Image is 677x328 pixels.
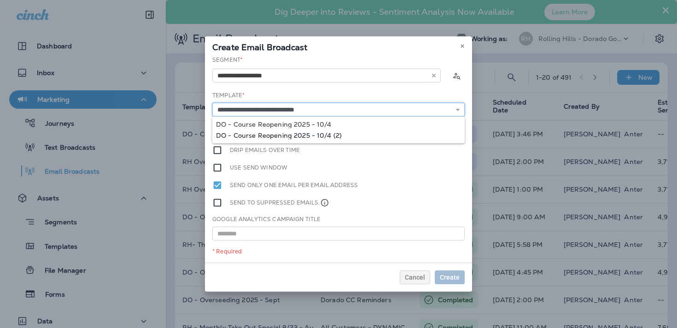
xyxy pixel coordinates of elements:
[230,180,358,190] label: Send only one email per email address
[405,274,425,281] span: Cancel
[212,56,243,64] label: Segment
[230,145,300,155] label: Drip emails over time
[440,274,460,281] span: Create
[230,163,287,173] label: Use send window
[230,198,329,208] label: Send to suppressed emails.
[216,121,461,128] div: DO - Course Reopening 2025 - 10/4
[212,248,465,255] div: * Required
[205,36,472,56] div: Create Email Broadcast
[448,67,465,84] button: Calculate the estimated number of emails to be sent based on selected segment. (This could take a...
[400,270,430,284] button: Cancel
[435,270,465,284] button: Create
[216,132,461,139] div: DO - Course Reopening 2025 - 10/4 (2)
[212,216,321,223] label: Google Analytics Campaign Title
[212,92,245,99] label: Template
